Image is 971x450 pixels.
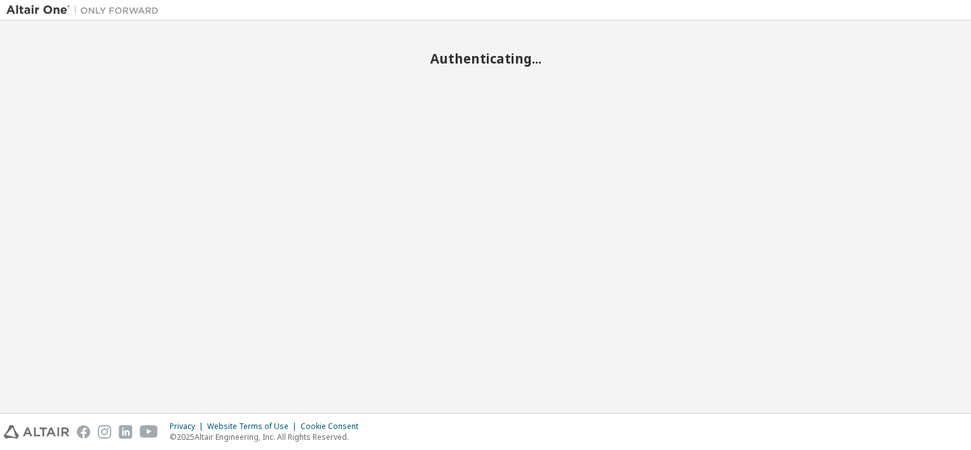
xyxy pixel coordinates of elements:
[301,421,366,432] div: Cookie Consent
[207,421,301,432] div: Website Terms of Use
[77,425,90,439] img: facebook.svg
[170,421,207,432] div: Privacy
[4,425,69,439] img: altair_logo.svg
[6,50,965,67] h2: Authenticating...
[170,432,366,442] p: © 2025 Altair Engineering, Inc. All Rights Reserved.
[6,4,165,17] img: Altair One
[140,425,158,439] img: youtube.svg
[119,425,132,439] img: linkedin.svg
[98,425,111,439] img: instagram.svg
